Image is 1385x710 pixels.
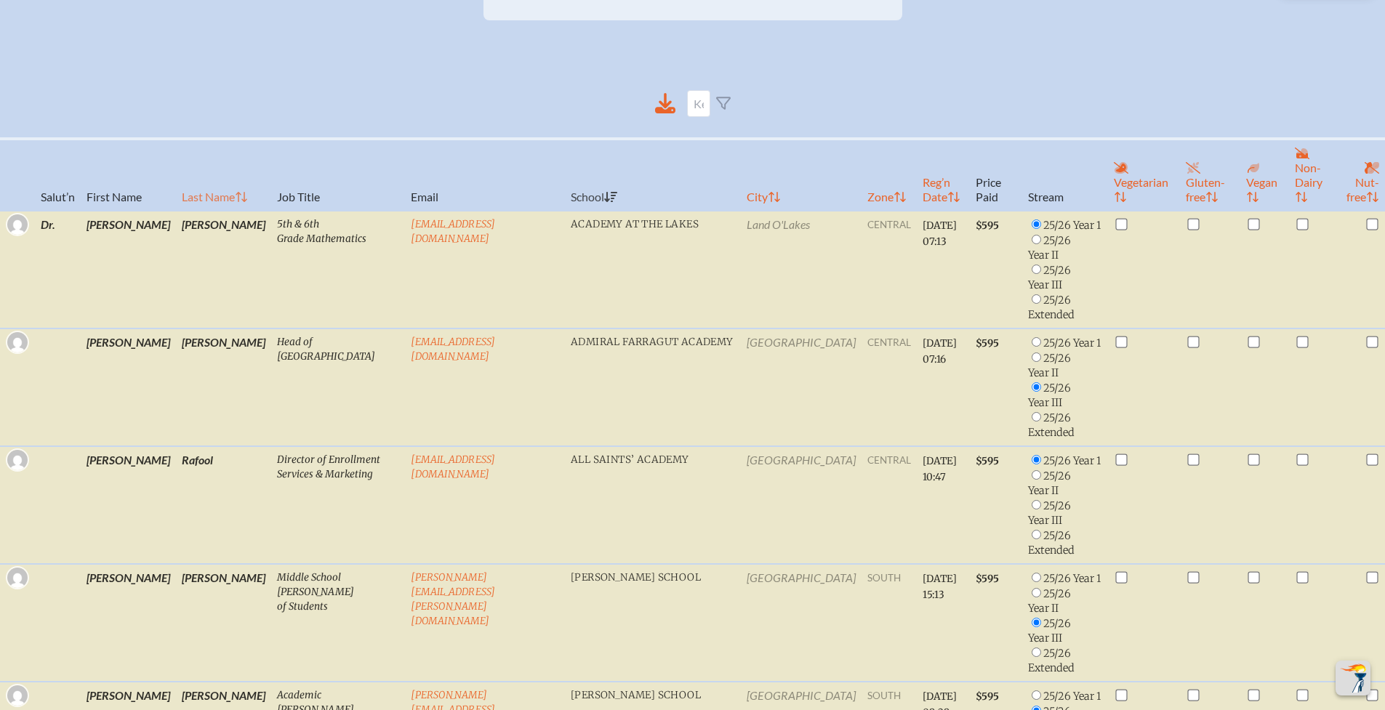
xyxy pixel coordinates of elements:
[1028,586,1102,616] li: 25/26 Year II
[1028,217,1102,233] li: 25/26 Year 1
[1028,410,1102,440] li: 25/26 Extended
[862,564,917,682] td: south
[41,217,55,231] span: Dr.
[1028,570,1102,586] li: 25/26 Year 1
[81,139,176,211] th: First Name
[862,139,917,211] th: Zone
[411,453,495,480] a: [EMAIL_ADDRESS][DOMAIN_NAME]
[1180,139,1241,211] th: Gluten-free
[565,328,741,446] td: Admiral Farragut Academy
[7,214,28,235] img: Gravatar
[81,564,176,682] td: [PERSON_NAME]
[411,336,495,363] a: [EMAIL_ADDRESS][DOMAIN_NAME]
[1028,645,1102,675] li: 25/26 Extended
[862,211,917,328] td: central
[7,568,28,588] img: Gravatar
[81,328,176,446] td: [PERSON_NAME]
[976,455,999,467] span: $595
[976,573,999,585] span: $595
[271,328,405,446] td: Head of [GEOGRAPHIC_DATA]
[1339,139,1385,211] th: Nut-free
[7,332,28,352] img: Gravatar
[1028,380,1102,410] li: 25/26 Year III
[7,685,28,706] img: Gravatar
[271,139,405,211] th: Job Title
[1028,528,1102,557] li: 25/26 Extended
[741,139,862,211] th: City
[741,446,862,564] td: [GEOGRAPHIC_DATA]
[1028,262,1102,292] li: 25/26 Year III
[923,455,957,483] span: [DATE] 10:47
[7,450,28,470] img: Gravatar
[923,219,957,248] span: [DATE] 07:13
[1108,139,1180,211] th: Vegetarian
[1028,616,1102,645] li: 25/26 Year III
[1028,350,1102,380] li: 25/26 Year II
[1289,139,1339,211] th: Non-Dairy
[411,218,495,245] a: [EMAIL_ADDRESS][DOMAIN_NAME]
[176,564,271,682] td: [PERSON_NAME]
[1336,661,1370,695] button: Scroll Top
[1028,292,1102,322] li: 25/26 Extended
[565,211,741,328] td: Academy at the Lakes
[565,446,741,564] td: All Saints’ Academy
[271,446,405,564] td: Director of Enrollment Services & Marketing
[81,446,176,564] td: [PERSON_NAME]
[1028,688,1102,703] li: 25/26 Year 1
[1240,139,1289,211] th: Vegan
[687,90,710,117] input: Keyword Filter
[862,446,917,564] td: central
[976,337,999,350] span: $595
[976,219,999,232] span: $595
[970,139,1022,211] th: Price Paid
[1028,468,1102,498] li: 25/26 Year II
[176,211,271,328] td: [PERSON_NAME]
[405,139,565,211] th: Email
[565,564,741,682] td: [PERSON_NAME] School
[976,690,999,703] span: $595
[917,139,970,211] th: Reg’n Date
[176,139,271,211] th: Last Name
[1028,498,1102,528] li: 25/26 Year III
[1028,335,1102,350] li: 25/26 Year 1
[176,446,271,564] td: Rafool
[741,211,862,328] td: Land O'Lakes
[923,337,957,366] span: [DATE] 07:16
[655,93,675,114] div: Download to CSV
[1022,139,1108,211] th: Stream
[81,211,176,328] td: [PERSON_NAME]
[176,328,271,446] td: [PERSON_NAME]
[741,564,862,682] td: [GEOGRAPHIC_DATA]
[741,328,862,446] td: [GEOGRAPHIC_DATA]
[1028,233,1102,262] li: 25/26 Year II
[271,211,405,328] td: 5th & 6th Grade Mathematics
[1338,663,1368,693] img: To the top
[1028,453,1102,468] li: 25/26 Year 1
[862,328,917,446] td: central
[35,139,81,211] th: Salut’n
[411,571,495,627] a: [PERSON_NAME][EMAIL_ADDRESS][PERSON_NAME][DOMAIN_NAME]
[271,564,405,682] td: Middle School [PERSON_NAME] of Students
[923,573,957,601] span: [DATE] 15:13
